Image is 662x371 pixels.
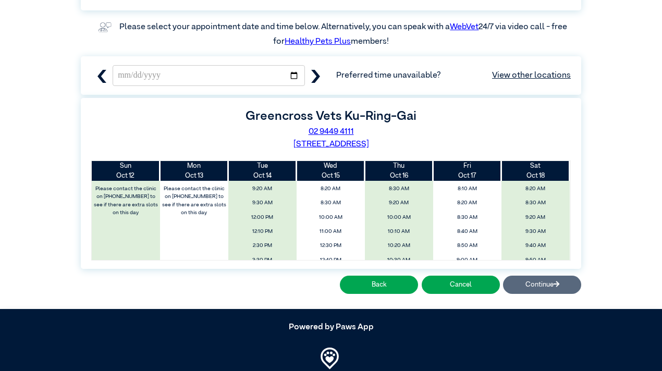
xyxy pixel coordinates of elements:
[231,254,293,266] span: 3:30 PM
[299,254,362,266] span: 12:40 PM
[231,226,293,238] span: 12:10 PM
[231,240,293,252] span: 2:30 PM
[299,183,362,195] span: 8:20 AM
[367,226,430,238] span: 10:10 AM
[436,183,498,195] span: 8:10 AM
[367,197,430,209] span: 9:20 AM
[422,276,500,294] button: Cancel
[367,183,430,195] span: 8:30 AM
[81,323,581,332] h5: Powered by Paws App
[433,161,501,181] th: Oct 17
[293,140,369,149] a: [STREET_ADDRESS]
[367,254,430,266] span: 10:30 AM
[436,212,498,224] span: 8:30 AM
[504,226,567,238] span: 9:30 AM
[367,212,430,224] span: 10:00 AM
[92,161,160,181] th: Oct 12
[504,197,567,209] span: 8:30 AM
[299,197,362,209] span: 8:30 AM
[336,69,571,82] span: Preferred time unavailable?
[450,23,479,31] a: WebVet
[228,161,297,181] th: Oct 14
[504,254,567,266] span: 9:50 AM
[504,212,567,224] span: 9:20 AM
[95,19,115,35] img: vet
[436,240,498,252] span: 8:50 AM
[365,161,433,181] th: Oct 16
[231,183,293,195] span: 9:20 AM
[297,161,365,181] th: Oct 15
[367,240,430,252] span: 10:20 AM
[501,161,570,181] th: Oct 18
[340,276,418,294] button: Back
[93,183,160,219] label: Please contact the clinic on [PHONE_NUMBER] to see if there are extra slots on this day
[299,212,362,224] span: 10:00 AM
[246,110,416,122] label: Greencross Vets Ku-Ring-Gai
[504,183,567,195] span: 8:20 AM
[119,23,569,46] label: Please select your appointment date and time below. Alternatively, you can speak with a 24/7 via ...
[436,226,498,238] span: 8:40 AM
[299,240,362,252] span: 12:30 PM
[231,197,293,209] span: 9:30 AM
[161,183,228,219] label: Please contact the clinic on [PHONE_NUMBER] to see if there are extra slots on this day
[436,197,498,209] span: 8:20 AM
[285,38,351,46] a: Healthy Pets Plus
[492,69,571,82] a: View other locations
[436,254,498,266] span: 9:00 AM
[309,128,354,136] a: 02 9449 4111
[504,240,567,252] span: 9:40 AM
[160,161,228,181] th: Oct 13
[299,226,362,238] span: 11:00 AM
[231,212,293,224] span: 12:00 PM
